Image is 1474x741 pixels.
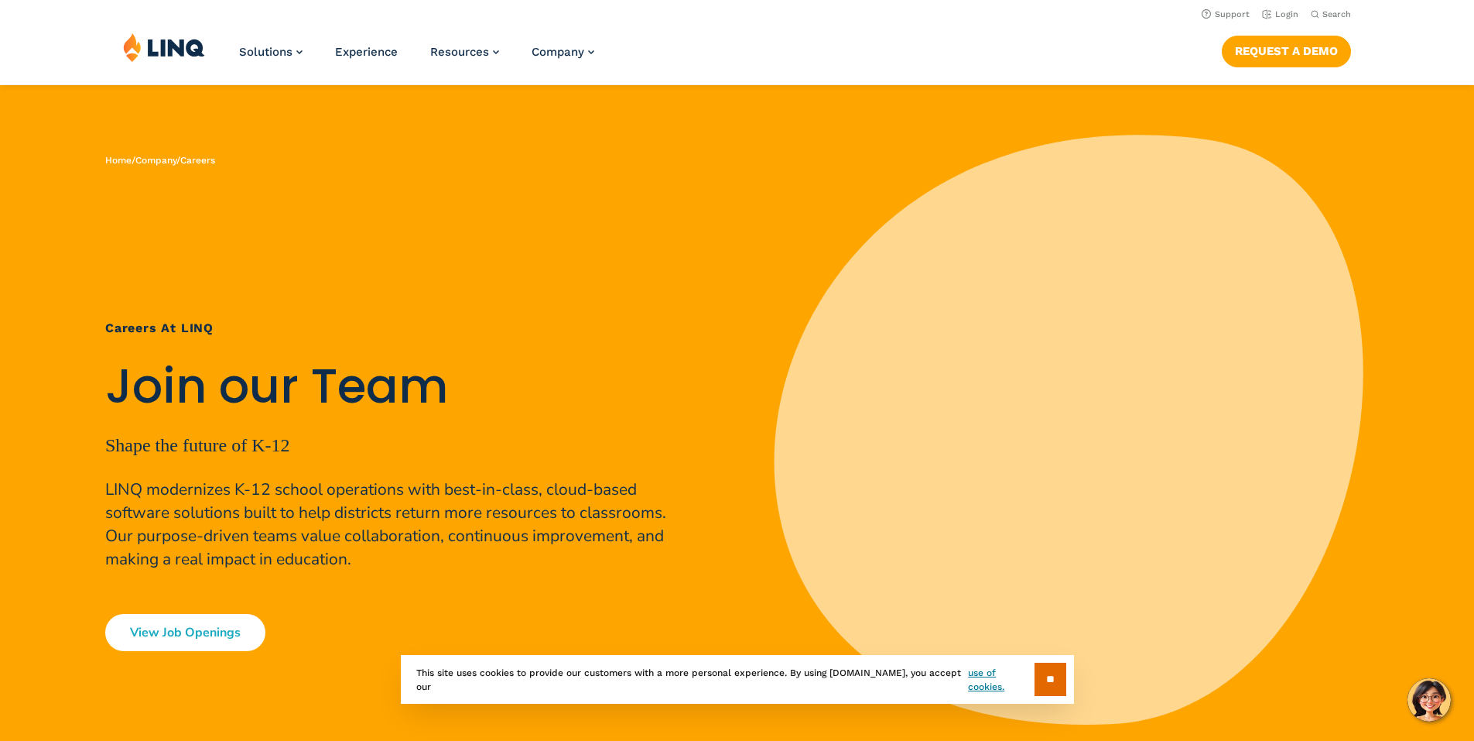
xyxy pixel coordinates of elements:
a: Company [135,155,176,166]
a: Login [1262,9,1298,19]
p: LINQ modernizes K-12 school operations with best-in-class, cloud-based software solutions built t... [105,478,677,571]
span: / / [105,155,215,166]
nav: Button Navigation [1222,33,1351,67]
img: LINQ | K‑12 Software [123,33,205,62]
div: This site uses cookies to provide our customers with a more personal experience. By using [DOMAIN... [401,655,1074,704]
button: Open Search Bar [1311,9,1351,20]
span: Careers [180,155,215,166]
button: Hello, have a question? Let’s chat. [1407,678,1451,722]
a: Support [1202,9,1250,19]
h1: Careers at LINQ [105,319,677,338]
a: use of cookies. [968,666,1034,694]
a: Resources [430,45,499,59]
h2: Join our Team [105,359,677,414]
a: View Job Openings [105,614,265,651]
span: Resources [430,45,489,59]
p: Shape the future of K-12 [105,431,677,459]
a: Experience [335,45,398,59]
span: Solutions [239,45,292,59]
a: Solutions [239,45,303,59]
a: Home [105,155,132,166]
a: Request a Demo [1222,36,1351,67]
span: Company [532,45,584,59]
span: Search [1322,9,1351,19]
nav: Primary Navigation [239,33,594,84]
a: Company [532,45,594,59]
